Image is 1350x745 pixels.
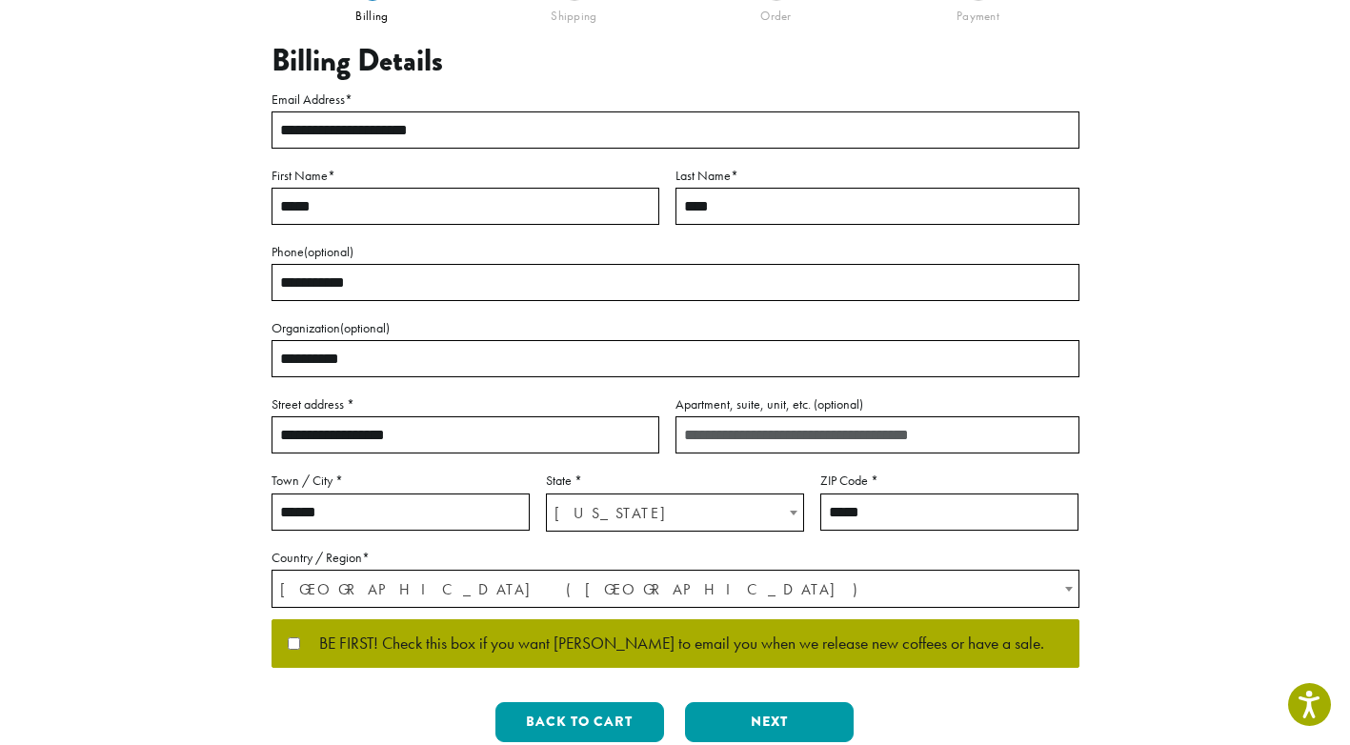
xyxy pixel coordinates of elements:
[272,571,1078,608] span: United States (US)
[272,570,1079,608] span: Country / Region
[495,702,664,742] button: Back to cart
[272,469,530,493] label: Town / City
[675,1,877,24] div: Order
[288,637,300,650] input: BE FIRST! Check this box if you want [PERSON_NAME] to email you when we release new coffees or ha...
[272,43,1079,79] h3: Billing Details
[546,469,804,493] label: State
[685,702,854,742] button: Next
[675,164,1079,188] label: Last Name
[820,469,1078,493] label: ZIP Code
[546,493,804,532] span: State
[474,1,675,24] div: Shipping
[272,1,474,24] div: Billing
[675,393,1079,416] label: Apartment, suite, unit, etc.
[814,395,863,413] span: (optional)
[877,1,1079,24] div: Payment
[547,494,803,532] span: Washington
[272,88,1079,111] label: Email Address
[272,164,659,188] label: First Name
[304,243,353,260] span: (optional)
[272,316,1079,340] label: Organization
[300,635,1044,653] span: BE FIRST! Check this box if you want [PERSON_NAME] to email you when we release new coffees or ha...
[272,393,659,416] label: Street address
[340,319,390,336] span: (optional)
